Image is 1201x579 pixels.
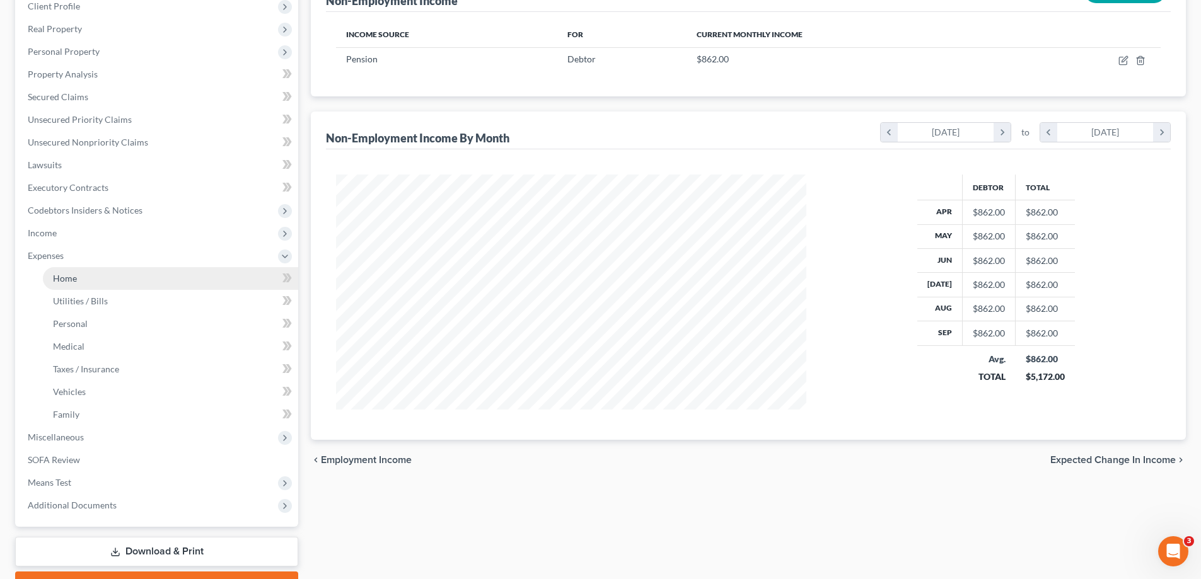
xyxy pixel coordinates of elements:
span: $862.00 [697,54,729,64]
span: Utilities / Bills [53,295,108,306]
span: Personal Property [28,46,100,57]
i: chevron_right [994,123,1011,142]
th: [DATE] [917,273,963,297]
a: Property Analysis [18,63,298,86]
span: Expected Change in Income [1050,455,1176,465]
span: Additional Documents [28,500,117,510]
td: $862.00 [1016,224,1075,248]
div: $862.00 [973,278,1005,291]
i: chevron_left [881,123,898,142]
a: Executory Contracts [18,176,298,199]
span: Income [28,227,57,238]
span: Codebtors Insiders & Notices [28,205,142,215]
span: Unsecured Nonpriority Claims [28,137,148,147]
span: Client Profile [28,1,80,11]
span: Employment Income [321,455,412,465]
th: Sep [917,321,963,345]
div: $5,172.00 [1026,370,1065,383]
span: Income Source [346,30,409,39]
th: May [917,224,963,248]
a: Utilities / Bills [43,290,298,312]
button: Expected Change in Income chevron_right [1050,455,1186,465]
a: Unsecured Priority Claims [18,108,298,131]
div: $862.00 [973,206,1005,219]
td: $862.00 [1016,200,1075,224]
a: Home [43,267,298,290]
span: SOFA Review [28,454,80,465]
span: Executory Contracts [28,182,108,193]
th: Jun [917,248,963,272]
div: $862.00 [1026,353,1065,365]
div: Avg. [973,353,1006,365]
td: $862.00 [1016,321,1075,345]
span: Secured Claims [28,91,88,102]
a: Vehicles [43,381,298,403]
i: chevron_right [1153,123,1170,142]
span: to [1021,126,1030,139]
span: Means Test [28,477,71,488]
button: chevron_left Employment Income [311,455,412,465]
span: Expenses [28,250,64,261]
th: Apr [917,200,963,224]
th: Debtor [963,175,1016,200]
div: $862.00 [973,230,1005,243]
span: Personal [53,318,88,329]
a: Secured Claims [18,86,298,108]
span: Pension [346,54,378,64]
div: TOTAL [973,370,1006,383]
th: Aug [917,297,963,321]
span: Miscellaneous [28,432,84,442]
a: Lawsuits [18,154,298,176]
span: For [567,30,583,39]
td: $862.00 [1016,273,1075,297]
span: Taxes / Insurance [53,364,119,374]
span: Unsecured Priority Claims [28,114,132,125]
i: chevron_left [1040,123,1057,142]
a: Medical [43,335,298,358]
div: [DATE] [898,123,994,142]
a: Personal [43,312,298,335]
div: [DATE] [1057,123,1154,142]
a: SOFA Review [18,449,298,471]
div: $862.00 [973,327,1005,340]
td: $862.00 [1016,248,1075,272]
span: Vehicles [53,386,86,397]
div: $862.00 [973,255,1005,267]
span: Current Monthly Income [697,30,803,39]
iframe: Intercom live chat [1158,536,1188,566]
span: Lawsuits [28,159,62,170]
span: Family [53,409,79,420]
a: Download & Print [15,537,298,566]
span: Home [53,273,77,284]
i: chevron_right [1176,455,1186,465]
span: Debtor [567,54,596,64]
span: Real Property [28,23,82,34]
div: $862.00 [973,302,1005,315]
td: $862.00 [1016,297,1075,321]
a: Family [43,403,298,426]
a: Unsecured Nonpriority Claims [18,131,298,154]
div: Non-Employment Income By Month [326,130,509,146]
span: Medical [53,341,84,352]
span: Property Analysis [28,69,98,79]
i: chevron_left [311,455,321,465]
a: Taxes / Insurance [43,358,298,381]
span: 3 [1184,536,1194,546]
th: Total [1016,175,1075,200]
